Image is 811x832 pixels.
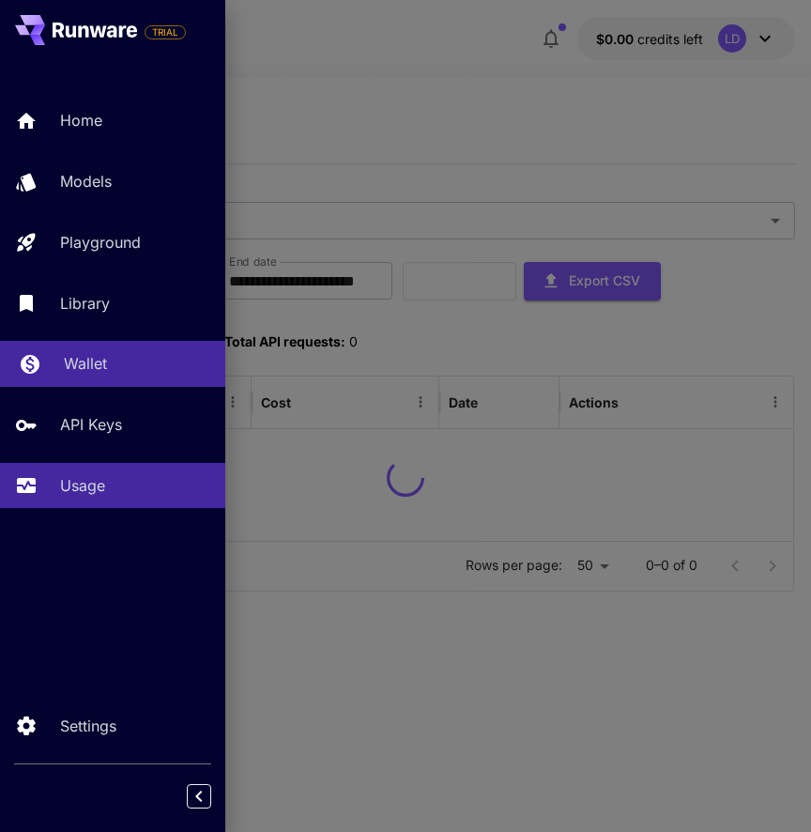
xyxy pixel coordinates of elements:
p: Wallet [64,352,107,375]
button: Collapse sidebar [187,784,211,809]
div: Collapse sidebar [201,779,225,813]
p: API Keys [60,413,122,436]
p: Library [60,292,110,315]
span: TRIAL [145,25,185,39]
span: Add your payment card to enable full platform functionality. [145,21,186,43]
p: Usage [60,474,105,497]
p: Models [60,170,112,193]
p: Settings [60,715,116,737]
p: Home [60,109,102,131]
p: Playground [60,231,141,254]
